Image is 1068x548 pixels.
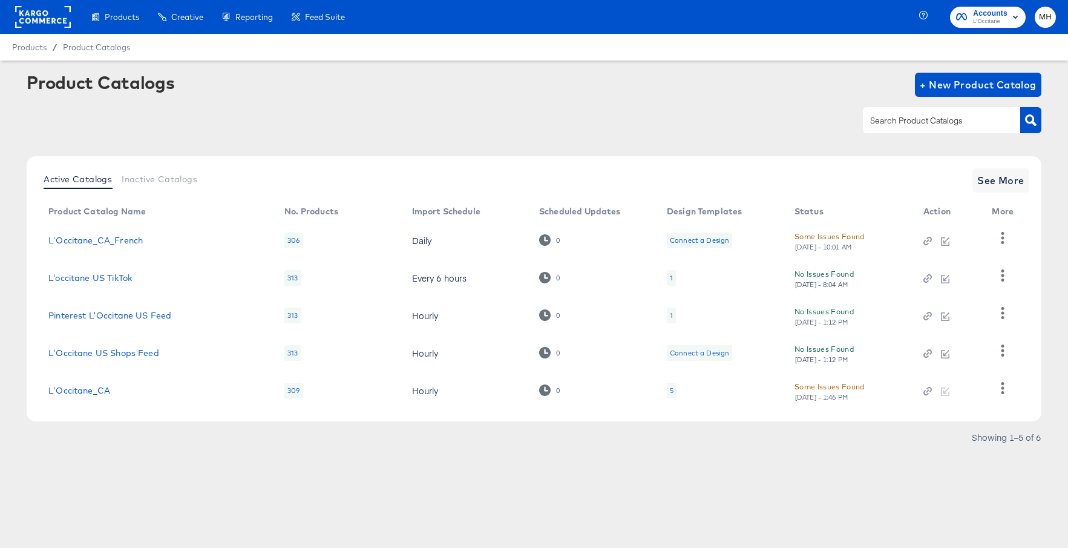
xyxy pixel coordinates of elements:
th: Status [785,202,914,222]
a: L'occitane US TikTok [48,273,132,283]
div: Design Templates [667,206,742,216]
div: 309 [284,383,303,398]
div: 306 [284,233,303,248]
div: 0 [555,349,560,357]
input: Search Product Catalogs [868,114,997,128]
div: 5 [667,383,677,398]
a: Pinterest L'Occitane US Feed [48,311,171,320]
td: Hourly [402,334,529,372]
div: [DATE] - 10:01 AM [794,243,853,251]
div: 313 [284,345,301,361]
div: Scheduled Updates [539,206,621,216]
a: L'Occitane US Shops Feed [48,348,159,358]
button: + New Product Catalog [915,73,1041,97]
div: 0 [555,386,560,395]
button: See More [972,168,1029,193]
span: Products [105,12,139,22]
span: Inactive Catalogs [122,174,197,184]
div: 1 [670,311,673,320]
div: 0 [539,309,560,321]
div: No. Products [284,206,338,216]
div: 5 [670,386,673,395]
div: Product Catalog Name [48,206,146,216]
td: Daily [402,222,529,259]
a: L'Occitane_CA_French [48,236,143,245]
span: Accounts [973,7,1007,20]
th: More [982,202,1028,222]
th: Action [914,202,983,222]
div: Connect a Design [670,236,729,245]
div: 0 [539,234,560,246]
div: 0 [555,311,560,320]
div: Import Schedule [412,206,480,216]
div: 0 [555,236,560,245]
span: + New Product Catalog [920,76,1037,93]
button: Some Issues Found[DATE] - 10:01 AM [794,230,865,251]
div: Connect a Design [667,233,732,248]
button: AccountsL'Occitane [950,7,1026,28]
span: Reporting [235,12,273,22]
span: Feed Suite [305,12,345,22]
div: 0 [539,272,560,283]
td: Hourly [402,297,529,334]
a: L'Occitane_CA [48,386,110,395]
div: Connect a Design [670,348,729,358]
div: Connect a Design [667,345,732,361]
div: Some Issues Found [794,380,865,393]
div: 0 [555,274,560,282]
td: Every 6 hours [402,259,529,297]
div: [DATE] - 1:46 PM [794,393,849,401]
div: 0 [539,385,560,396]
div: 1 [667,308,676,323]
span: Products [12,42,47,52]
td: Hourly [402,372,529,409]
span: MH [1040,10,1051,24]
button: Some Issues Found[DATE] - 1:46 PM [794,380,865,401]
span: Creative [171,12,203,22]
div: 0 [539,347,560,358]
div: 1 [667,270,676,286]
div: 1 [670,273,673,283]
div: Some Issues Found [794,230,865,243]
div: Product Catalogs [27,73,174,92]
span: L'Occitane [973,17,1007,27]
span: Active Catalogs [44,174,112,184]
span: See More [977,172,1024,189]
div: Showing 1–5 of 6 [971,433,1041,441]
button: MH [1035,7,1056,28]
div: 313 [284,308,301,323]
div: 313 [284,270,301,286]
span: / [47,42,63,52]
a: Product Catalogs [63,42,130,52]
